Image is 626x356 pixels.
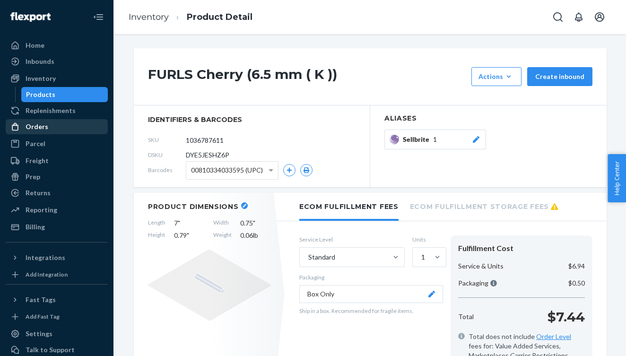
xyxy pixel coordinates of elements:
div: Reporting [26,205,57,215]
a: Add Fast Tag [6,311,108,322]
span: Sellbrite [403,135,433,144]
div: Standard [308,252,335,262]
span: 7 [174,218,205,228]
a: Returns [6,185,108,200]
div: 1 [421,252,425,262]
button: Sellbrite1 [384,130,486,149]
a: Add Integration [6,269,108,280]
button: Box Only [299,285,443,303]
input: Standard [307,252,308,262]
span: SKU [148,136,186,144]
img: Flexport logo [10,12,51,22]
p: $6.94 [568,261,585,271]
a: Home [6,38,108,53]
div: Settings [26,329,52,339]
button: Open account menu [590,8,609,26]
button: Help Center [608,154,626,202]
a: Order Level [536,332,571,340]
input: 1 [420,252,421,262]
h1: FURLS Cherry (6.5 mm ( K )) [148,67,467,86]
span: Weight [213,231,232,240]
span: DSKU [148,151,186,159]
a: Replenishments [6,103,108,118]
ol: breadcrumbs [121,3,260,31]
div: Fulfillment Cost [458,243,585,254]
span: Height [148,231,165,240]
button: Actions [471,67,522,86]
div: Add Fast Tag [26,313,60,321]
li: Ecom Fulfillment Storage Fees [410,193,558,219]
a: Reporting [6,202,108,217]
div: Actions [478,72,514,81]
div: Inbounds [26,57,54,66]
a: Parcel [6,136,108,151]
div: Fast Tags [26,295,56,304]
h2: Product Dimensions [148,202,239,211]
p: Service & Units [458,261,504,271]
div: Replenishments [26,106,76,115]
a: Products [21,87,108,102]
button: Open Search Box [548,8,567,26]
span: " [253,219,255,227]
p: Packaging [299,273,443,281]
button: Fast Tags [6,292,108,307]
span: 1 [433,135,437,144]
a: Billing [6,219,108,234]
button: Create inbound [527,67,592,86]
a: Product Detail [187,12,252,22]
div: Integrations [26,253,65,262]
button: Close Navigation [89,8,108,26]
span: identifiers & barcodes [148,115,356,124]
button: Open notifications [569,8,588,26]
div: Billing [26,222,45,232]
button: Integrations [6,250,108,265]
div: Home [26,41,44,50]
a: Settings [6,326,108,341]
div: Freight [26,156,49,165]
label: Service Level [299,235,405,243]
div: Talk to Support [26,345,75,355]
a: Prep [6,169,108,184]
a: Freight [6,153,108,168]
a: Inventory [129,12,169,22]
a: Orders [6,119,108,134]
span: 0.06 lb [240,231,271,240]
div: Returns [26,188,51,198]
p: Total [458,312,474,321]
h2: Aliases [384,115,592,122]
span: Length [148,218,165,228]
p: $0.50 [568,278,585,288]
span: DYE5JESHZ6P [186,150,229,160]
span: 0.79 [174,231,205,240]
span: Width [213,218,232,228]
span: Barcodes [148,166,186,174]
div: Inventory [26,74,56,83]
p: Ship in a box. Recommended for fragile items. [299,307,443,315]
div: Orders [26,122,48,131]
p: $7.44 [548,307,585,326]
li: Ecom Fulfillment Fees [299,193,399,221]
div: Prep [26,172,40,182]
span: " [187,231,189,239]
div: Add Integration [26,270,68,278]
a: Inbounds [6,54,108,69]
a: Inventory [6,71,108,86]
span: 0.75 [240,218,271,228]
label: Units [412,235,443,243]
div: Parcel [26,139,45,148]
span: 00810334033595 (UPC) [191,162,263,178]
div: Products [26,90,55,99]
p: Packaging [458,278,497,288]
span: " [178,219,180,227]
